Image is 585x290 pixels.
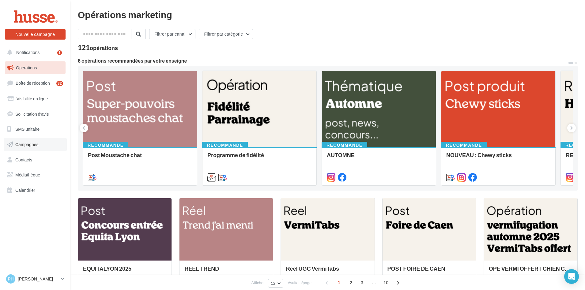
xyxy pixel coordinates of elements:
[15,188,35,193] span: Calendrier
[202,142,248,149] div: Recommandé
[5,273,66,285] a: PH [PERSON_NAME]
[4,76,67,90] a: Boîte de réception32
[15,126,40,132] span: SMS unitaire
[369,278,379,288] span: ...
[286,265,369,278] div: Reel UGC VermiTabs
[4,46,64,59] button: Notifications 1
[4,168,67,181] a: Médiathèque
[18,276,58,282] p: [PERSON_NAME]
[446,152,550,164] div: NOUVEAU : Chewy sticks
[271,281,275,286] span: 12
[56,81,63,86] div: 32
[4,108,67,121] a: Sollicitation d'avis
[268,279,283,288] button: 12
[4,153,67,166] a: Contacts
[83,265,167,278] div: EQUITALYON 2025
[207,152,311,164] div: Programme de fidélité
[78,44,118,51] div: 121
[4,92,67,105] a: Visibilité en ligne
[387,265,471,278] div: POST FOIRE DE CAEN
[357,278,367,288] span: 3
[17,96,48,101] span: Visibilité en ligne
[83,142,128,149] div: Recommandé
[381,278,391,288] span: 10
[184,265,268,278] div: REEL TREND
[322,142,367,149] div: Recommandé
[287,280,312,286] span: résultats/page
[78,10,578,19] div: Opérations marketing
[15,111,49,116] span: Sollicitation d'avis
[346,278,356,288] span: 2
[15,172,40,177] span: Médiathèque
[199,29,253,39] button: Filtrer par catégorie
[16,80,50,86] span: Boîte de réception
[90,45,118,51] div: opérations
[88,152,192,164] div: Post Moustache chat
[251,280,265,286] span: Afficher
[8,276,13,282] span: PH
[149,29,195,39] button: Filtrer par canal
[441,142,487,149] div: Recommandé
[327,152,431,164] div: AUTOMNE
[16,65,37,70] span: Opérations
[489,265,572,278] div: OPE VERMI OFFERT CHIEN CHAT AUTOMNE
[4,61,67,74] a: Opérations
[5,29,66,40] button: Nouvelle campagne
[4,138,67,151] a: Campagnes
[15,142,39,147] span: Campagnes
[4,123,67,136] a: SMS unitaire
[334,278,344,288] span: 1
[564,269,579,284] div: Open Intercom Messenger
[57,50,62,55] div: 1
[15,157,32,162] span: Contacts
[78,58,568,63] div: 6 opérations recommandées par votre enseigne
[4,184,67,197] a: Calendrier
[16,50,40,55] span: Notifications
